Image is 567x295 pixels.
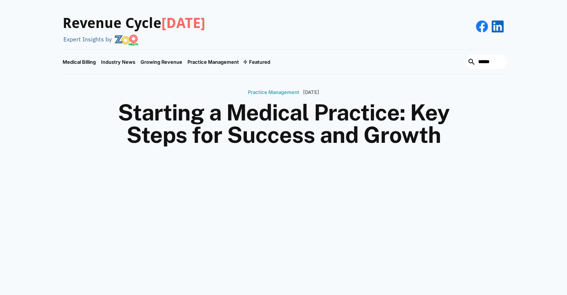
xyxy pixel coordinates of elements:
[138,50,185,74] a: Growing Revenue
[248,90,299,95] p: Practice Management
[105,101,463,146] h1: Starting a Medical Practice: Key Steps for Success and Growth
[248,86,299,98] a: Practice Management
[303,90,319,95] p: [DATE]
[63,15,205,32] h3: Revenue Cycle
[249,59,270,65] div: Featured
[60,7,205,45] a: Revenue Cycle[DATE]Expert Insights by
[98,50,138,74] a: Industry News
[161,15,205,31] span: [DATE]
[60,50,98,74] a: Medical Billing
[63,36,112,43] div: Expert Insights by
[185,50,242,74] a: Practice Management
[242,50,273,74] div: Featured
